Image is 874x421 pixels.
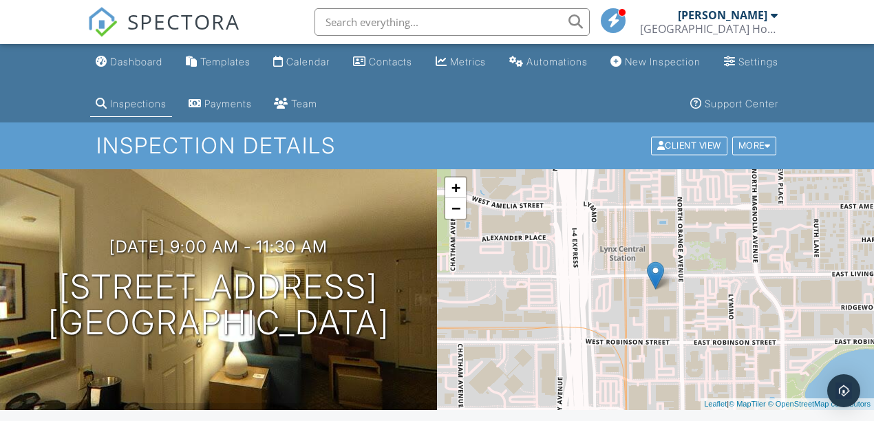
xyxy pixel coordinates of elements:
[87,19,240,47] a: SPECTORA
[369,56,412,67] div: Contacts
[768,400,871,408] a: © OpenStreetMap contributors
[526,56,588,67] div: Automations
[678,8,767,22] div: [PERSON_NAME]
[90,91,172,117] a: Inspections
[90,50,168,75] a: Dashboard
[204,98,252,109] div: Payments
[87,7,118,37] img: The Best Home Inspection Software - Spectora
[450,56,486,67] div: Metrics
[348,50,418,75] a: Contacts
[109,237,328,256] h3: [DATE] 9:00 am - 11:30 am
[183,91,257,117] a: Payments
[718,50,784,75] a: Settings
[127,7,240,36] span: SPECTORA
[625,56,701,67] div: New Inspection
[268,50,335,75] a: Calendar
[110,56,162,67] div: Dashboard
[286,56,330,67] div: Calendar
[704,400,727,408] a: Leaflet
[315,8,590,36] input: Search everything...
[200,56,251,67] div: Templates
[650,140,731,150] a: Client View
[640,22,778,36] div: South Central PA Home Inspection Co. Inc.
[651,137,727,155] div: Client View
[180,50,256,75] a: Templates
[96,133,778,158] h1: Inspection Details
[445,198,466,219] a: Zoom out
[827,374,860,407] div: Open Intercom Messenger
[738,56,778,67] div: Settings
[291,98,317,109] div: Team
[605,50,706,75] a: New Inspection
[701,398,874,410] div: |
[48,269,390,342] h1: [STREET_ADDRESS] [GEOGRAPHIC_DATA]
[732,137,777,155] div: More
[445,177,466,198] a: Zoom in
[504,50,593,75] a: Automations (Basic)
[110,98,167,109] div: Inspections
[729,400,766,408] a: © MapTiler
[705,98,778,109] div: Support Center
[430,50,491,75] a: Metrics
[685,91,784,117] a: Support Center
[268,91,323,117] a: Team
